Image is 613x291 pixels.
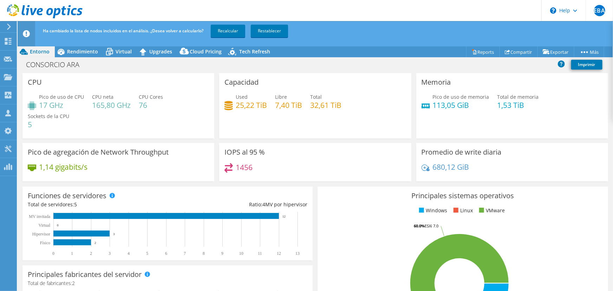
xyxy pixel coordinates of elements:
[323,192,602,200] h3: Principales sistemas operativos
[29,214,50,219] text: MV invitada
[262,201,265,208] span: 4
[224,78,259,86] h3: Capacidad
[146,251,148,256] text: 5
[550,7,556,14] svg: \n
[282,215,286,218] text: 12
[28,121,69,128] h4: 5
[28,201,168,208] div: Total de servidores:
[28,78,42,86] h3: CPU
[28,279,307,287] h4: Total de fabricantes:
[139,101,163,109] h4: 76
[425,223,438,228] tspan: ESXi 7.0
[32,232,50,237] text: Hipervisor
[39,163,87,171] h4: 1,14 gigabits/s
[477,207,505,214] li: VMware
[251,25,288,37] a: Restablecer
[497,93,539,100] span: Total de memoria
[433,93,489,100] span: Pico de uso de memoria
[224,148,265,156] h3: IOPS al 95 %
[92,93,113,100] span: CPU neta
[190,48,222,55] span: Cloud Pricing
[39,93,84,100] span: Pico de uso de CPU
[537,46,574,57] a: Exportar
[295,251,300,256] text: 13
[39,223,51,228] text: Virtual
[184,251,186,256] text: 7
[466,46,500,57] a: Reports
[92,101,131,109] h4: 165,80 GHz
[28,271,142,278] h3: Principales fabricantes del servidor
[168,201,307,208] div: Ratio: MV por hipervisor
[165,251,167,256] text: 6
[28,192,106,200] h3: Funciones de servidores
[310,93,322,100] span: Total
[128,251,130,256] text: 4
[497,101,539,109] h4: 1,53 TiB
[422,148,502,156] h3: Promedio de write diaria
[149,48,172,55] span: Upgrades
[258,251,262,256] text: 11
[239,48,270,55] span: Tech Refresh
[40,240,50,245] tspan: Físico
[414,223,425,228] tspan: 60.0%
[574,46,604,57] a: Más
[72,280,75,286] span: 2
[500,46,538,57] a: Compartir
[139,93,163,100] span: CPU Cores
[594,5,605,16] span: EBA
[52,251,54,256] text: 0
[71,251,73,256] text: 1
[277,251,281,256] text: 12
[30,48,50,55] span: Entorno
[422,78,451,86] h3: Memoria
[417,207,447,214] li: Windows
[221,251,223,256] text: 9
[74,201,77,208] span: 5
[452,207,473,214] li: Linux
[116,48,132,55] span: Virtual
[23,61,90,69] h1: CONSORCIO ARA
[275,93,287,100] span: Libre
[239,251,243,256] text: 10
[211,25,245,37] a: Recalcular
[433,163,469,171] h4: 680,12 GiB
[109,251,111,256] text: 3
[571,60,602,70] a: Imprimir
[90,251,92,256] text: 2
[43,28,203,34] span: Ha cambiado la lista de nodos incluidos en el análisis. ¿Desea volver a calcularlo?
[236,163,253,171] h4: 1456
[433,101,489,109] h4: 113,05 GiB
[236,93,248,100] span: Used
[310,101,341,109] h4: 32,61 TiB
[94,241,96,245] text: 2
[67,48,98,55] span: Rendimiento
[39,101,84,109] h4: 17 GHz
[275,101,302,109] h4: 7,40 TiB
[236,101,267,109] h4: 25,22 TiB
[28,113,69,119] span: Sockets de la CPU
[203,251,205,256] text: 8
[28,148,169,156] h3: Pico de agregación de Network Throughput
[57,224,59,227] text: 0
[113,232,115,236] text: 3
